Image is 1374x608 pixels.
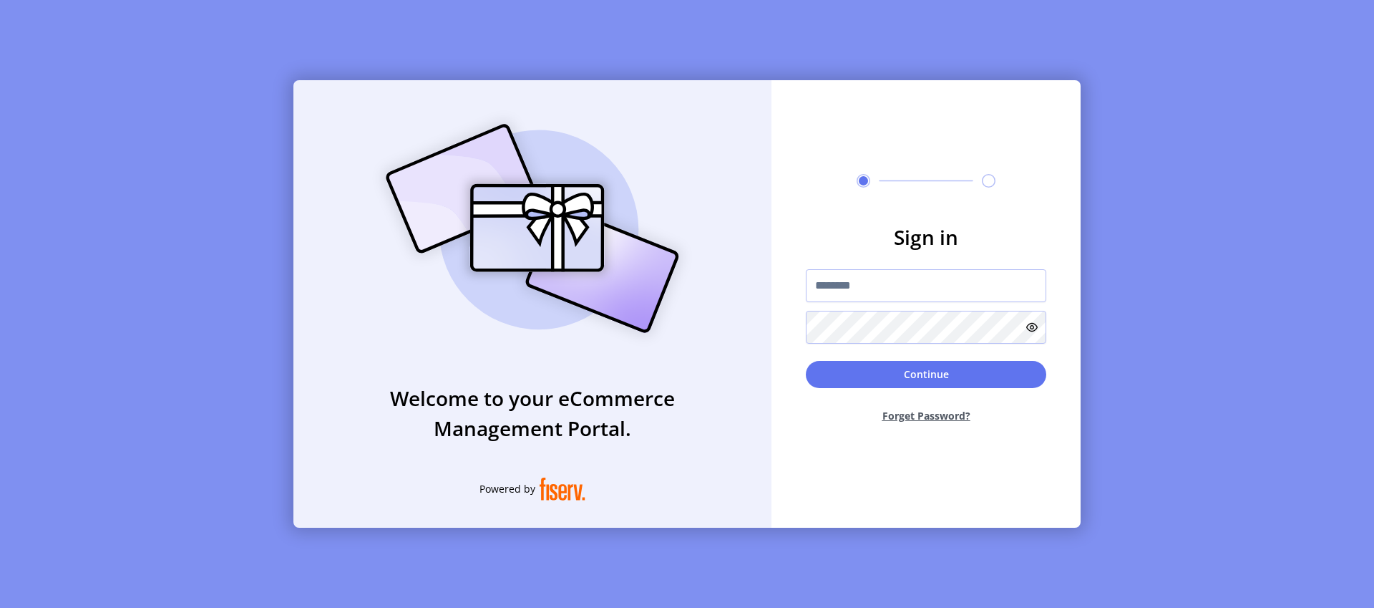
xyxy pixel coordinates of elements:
[806,361,1046,388] button: Continue
[806,397,1046,435] button: Forget Password?
[293,383,771,443] h3: Welcome to your eCommerce Management Portal.
[479,481,535,496] span: Powered by
[364,108,701,349] img: card_Illustration.svg
[806,222,1046,252] h3: Sign in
